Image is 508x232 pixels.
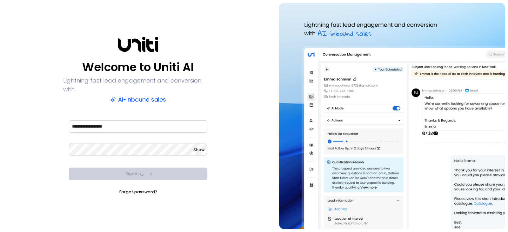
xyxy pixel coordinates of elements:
[193,147,204,152] span: Show
[110,95,166,104] p: AI-inbound sales
[193,147,204,153] button: Show
[279,3,505,229] img: auth-hero.png
[82,60,194,75] p: Welcome to Uniti AI
[63,76,213,94] p: Lightning fast lead engagement and conversion with
[119,189,157,195] a: Forgot password?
